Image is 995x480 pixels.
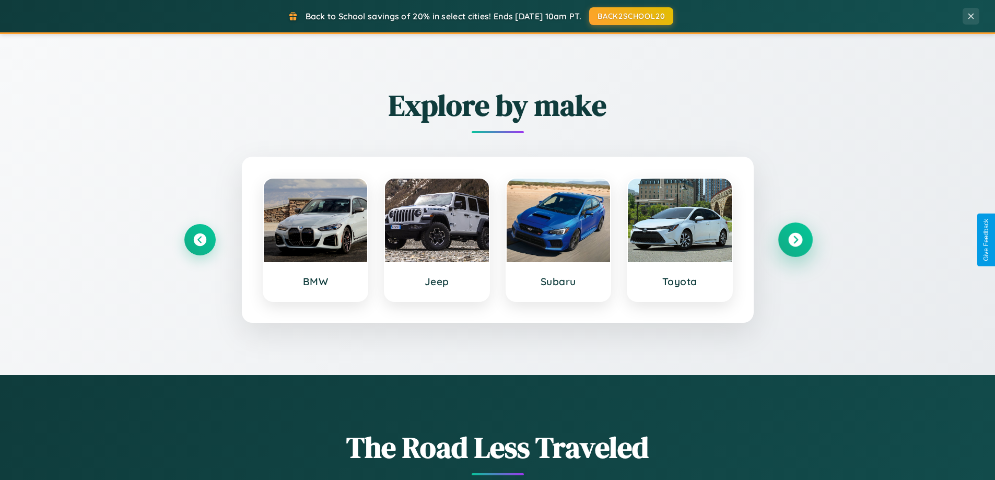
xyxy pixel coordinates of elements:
[589,7,673,25] button: BACK2SCHOOL20
[274,275,357,288] h3: BMW
[517,275,600,288] h3: Subaru
[306,11,581,21] span: Back to School savings of 20% in select cities! Ends [DATE] 10am PT.
[395,275,478,288] h3: Jeep
[638,275,721,288] h3: Toyota
[982,219,990,261] div: Give Feedback
[184,85,811,125] h2: Explore by make
[184,427,811,467] h1: The Road Less Traveled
